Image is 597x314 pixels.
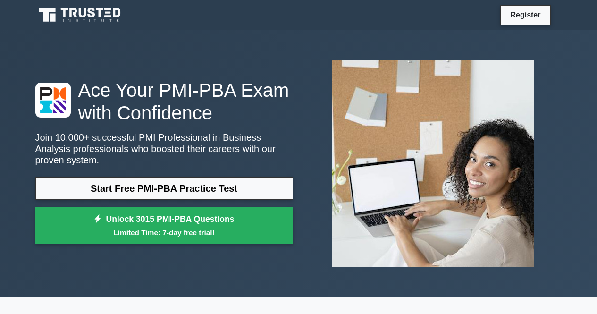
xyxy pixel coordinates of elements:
[35,79,293,124] h1: Ace Your PMI-PBA Exam with Confidence
[505,9,546,21] a: Register
[47,227,281,238] small: Limited Time: 7-day free trial!
[35,132,293,166] p: Join 10,000+ successful PMI Professional in Business Analysis professionals who boosted their car...
[35,207,293,245] a: Unlock 3015 PMI-PBA QuestionsLimited Time: 7-day free trial!
[35,177,293,200] a: Start Free PMI-PBA Practice Test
